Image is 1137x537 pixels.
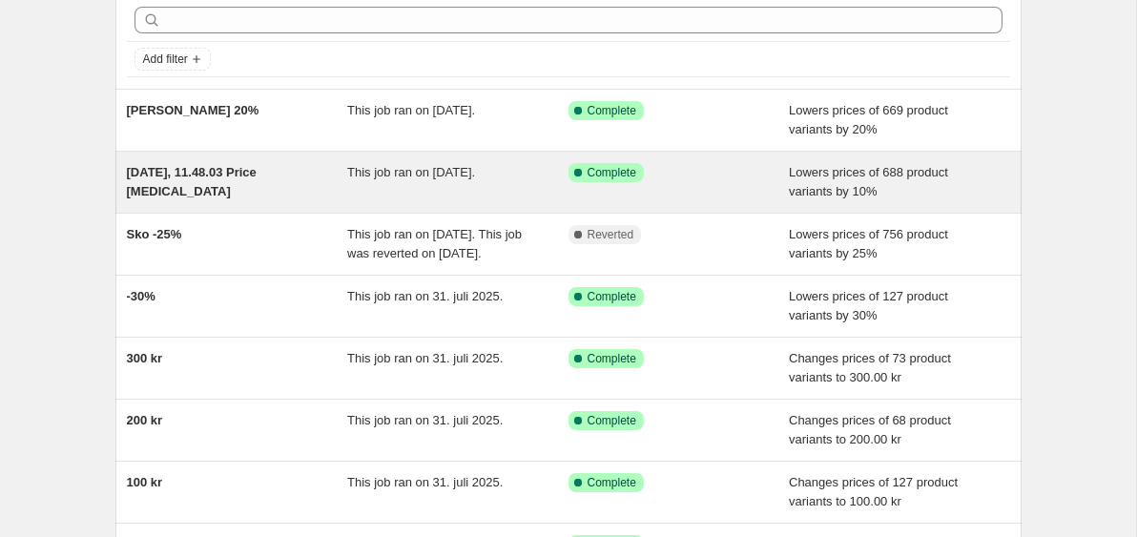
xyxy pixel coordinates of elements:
[789,103,948,136] span: Lowers prices of 669 product variants by 20%
[347,227,522,260] span: This job ran on [DATE]. This job was reverted on [DATE].
[588,413,636,428] span: Complete
[127,165,257,198] span: [DATE], 11.48.03 Price [MEDICAL_DATA]
[127,103,259,117] span: [PERSON_NAME] 20%
[127,475,163,489] span: 100 kr
[347,475,503,489] span: This job ran on 31. juli 2025.
[789,289,948,322] span: Lowers prices of 127 product variants by 30%
[588,351,636,366] span: Complete
[588,475,636,490] span: Complete
[127,227,182,241] span: Sko -25%
[127,289,155,303] span: -30%
[789,351,951,384] span: Changes prices of 73 product variants to 300.00 kr
[127,351,163,365] span: 300 kr
[588,289,636,304] span: Complete
[789,165,948,198] span: Lowers prices of 688 product variants by 10%
[789,475,958,508] span: Changes prices of 127 product variants to 100.00 kr
[134,48,211,71] button: Add filter
[588,103,636,118] span: Complete
[588,165,636,180] span: Complete
[588,227,634,242] span: Reverted
[347,103,475,117] span: This job ran on [DATE].
[789,227,948,260] span: Lowers prices of 756 product variants by 25%
[127,413,163,427] span: 200 kr
[143,52,188,67] span: Add filter
[347,351,503,365] span: This job ran on 31. juli 2025.
[347,165,475,179] span: This job ran on [DATE].
[789,413,951,446] span: Changes prices of 68 product variants to 200.00 kr
[347,289,503,303] span: This job ran on 31. juli 2025.
[347,413,503,427] span: This job ran on 31. juli 2025.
